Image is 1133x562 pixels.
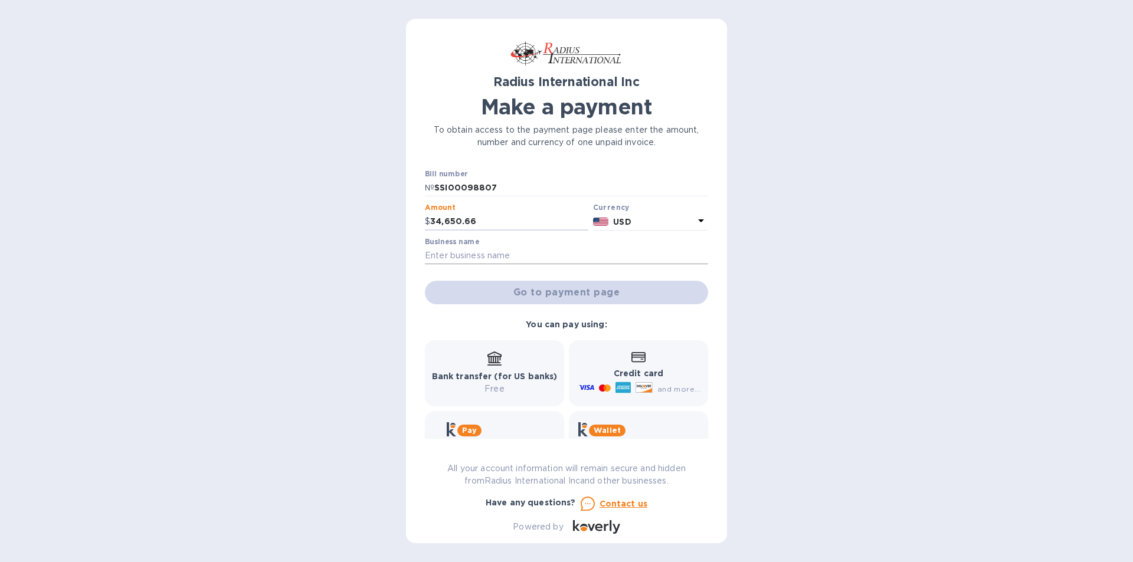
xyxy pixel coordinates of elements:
p: Powered by [513,521,563,533]
p: Free [432,383,558,395]
img: USD [593,218,609,226]
span: and more... [657,384,700,393]
h1: Make a payment [425,94,708,119]
b: USD [613,217,631,226]
p: All your account information will remain secure and hidden from Radius International Inc and othe... [425,462,708,487]
b: Wallet [594,426,621,435]
b: Credit card [614,369,663,378]
p: To obtain access to the payment page please enter the amount, number and currency of one unpaid i... [425,124,708,149]
b: You can pay using: [526,320,607,329]
u: Contact us [600,499,648,508]
label: Bill number [425,170,467,178]
b: Pay [462,426,477,435]
b: Bank transfer (for US banks) [432,372,558,381]
p: $ [425,215,430,228]
input: Enter business name [425,247,708,265]
input: Enter bill number [434,179,708,197]
b: Have any questions? [486,498,576,507]
p: № [425,182,434,194]
input: 0.00 [430,213,588,231]
b: Currency [593,203,630,212]
label: Business name [425,238,479,245]
label: Amount [425,205,455,212]
b: Radius International Inc [493,74,640,89]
